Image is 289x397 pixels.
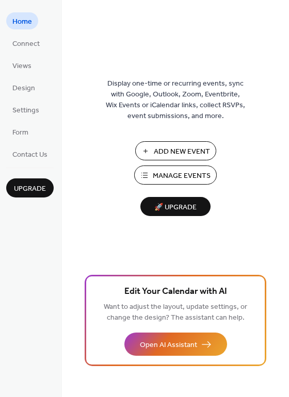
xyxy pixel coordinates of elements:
[140,197,211,216] button: 🚀 Upgrade
[154,146,210,157] span: Add New Event
[12,16,32,27] span: Home
[135,141,216,160] button: Add New Event
[124,333,227,356] button: Open AI Assistant
[12,83,35,94] span: Design
[106,78,245,122] span: Display one-time or recurring events, sync with Google, Outlook, Zoom, Eventbrite, Wix Events or ...
[12,61,31,72] span: Views
[6,178,54,197] button: Upgrade
[6,12,38,29] a: Home
[14,184,46,194] span: Upgrade
[12,150,47,160] span: Contact Us
[147,201,204,214] span: 🚀 Upgrade
[6,35,46,52] a: Connect
[6,79,41,96] a: Design
[134,166,217,185] button: Manage Events
[12,39,40,49] span: Connect
[6,57,38,74] a: Views
[140,340,197,351] span: Open AI Assistant
[6,101,45,118] a: Settings
[12,105,39,116] span: Settings
[124,285,227,299] span: Edit Your Calendar with AI
[104,300,247,325] span: Want to adjust the layout, update settings, or change the design? The assistant can help.
[12,127,28,138] span: Form
[6,145,54,162] a: Contact Us
[153,171,211,181] span: Manage Events
[6,123,35,140] a: Form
